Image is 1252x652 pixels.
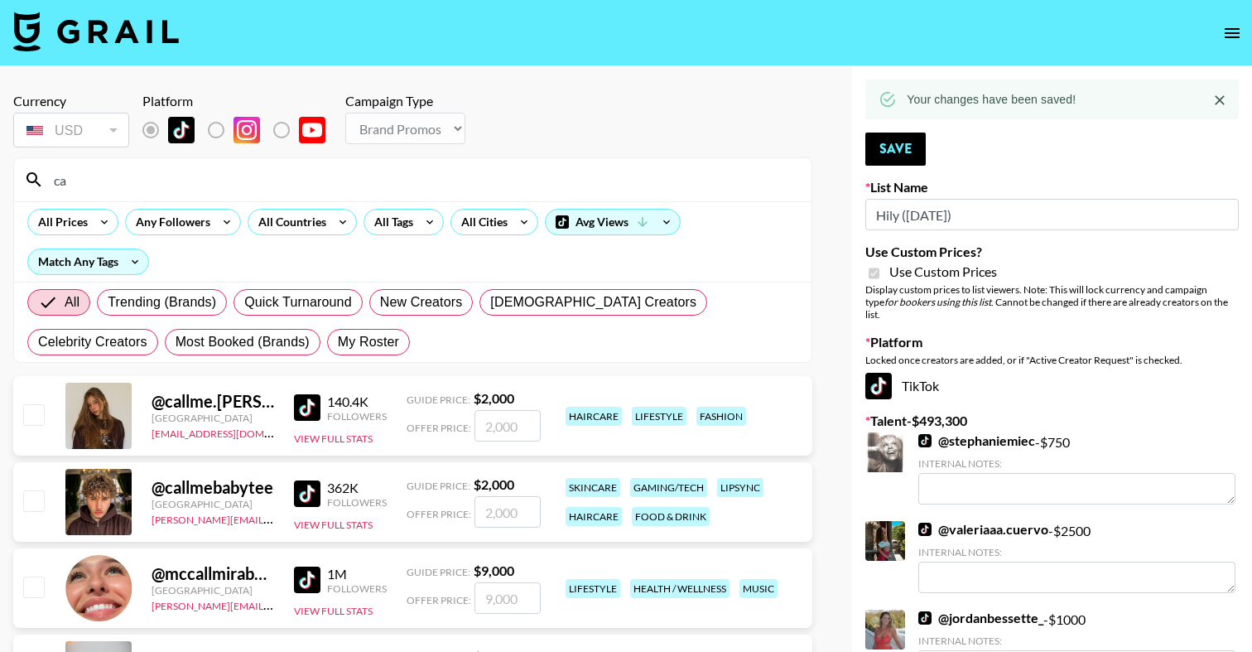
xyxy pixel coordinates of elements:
[865,283,1239,321] div: Display custom prices to list viewers. Note: This will lock currency and campaign type . Cannot b...
[152,412,274,424] div: [GEOGRAPHIC_DATA]
[13,12,179,51] img: Grail Talent
[632,407,686,426] div: lifestyle
[248,210,330,234] div: All Countries
[327,496,387,509] div: Followers
[338,332,399,352] span: My Roster
[38,332,147,352] span: Celebrity Creators
[566,407,622,426] div: haircare
[889,263,997,280] span: Use Custom Prices
[345,93,465,109] div: Campaign Type
[294,605,373,617] button: View Full Stats
[294,519,373,531] button: View Full Stats
[632,507,710,526] div: food & drink
[65,292,79,312] span: All
[152,391,274,412] div: @ callme.[PERSON_NAME]
[327,410,387,423] div: Followers
[918,521,1048,538] a: @valeriaaa.cuervo
[865,373,1239,399] div: TikTok
[327,566,387,582] div: 1M
[407,566,470,578] span: Guide Price:
[407,422,471,434] span: Offer Price:
[152,424,318,440] a: [EMAIL_ADDRESS][DOMAIN_NAME]
[1216,17,1249,50] button: open drawer
[474,390,514,406] strong: $ 2,000
[865,244,1239,260] label: Use Custom Prices?
[474,476,514,492] strong: $ 2,000
[380,292,463,312] span: New Creators
[884,296,991,308] em: for bookers using this list
[327,480,387,496] div: 362K
[918,457,1235,470] div: Internal Notes:
[327,582,387,595] div: Followers
[907,85,1076,114] div: Your changes have been saved!
[474,582,541,614] input: 9,000
[152,563,274,584] div: @ mccallmirabella
[865,179,1239,196] label: List Name
[142,113,339,147] div: List locked to TikTok.
[566,579,620,598] div: lifestyle
[108,292,216,312] span: Trending (Brands)
[126,210,214,234] div: Any Followers
[407,508,471,520] span: Offer Price:
[474,496,541,528] input: 2,000
[566,507,622,526] div: haircare
[13,93,129,109] div: Currency
[474,410,541,442] input: 2,000
[696,407,746,426] div: fashion
[1207,88,1232,113] button: Close
[327,394,387,410] div: 140.4K
[918,523,932,536] img: TikTok
[451,210,511,234] div: All Cities
[918,434,932,447] img: TikTok
[244,292,352,312] span: Quick Turnaround
[364,210,417,234] div: All Tags
[168,117,195,143] img: TikTok
[918,432,1035,449] a: @stephaniemiec
[28,249,148,274] div: Match Any Tags
[152,596,397,612] a: [PERSON_NAME][EMAIL_ADDRESS][DOMAIN_NAME]
[717,478,763,497] div: lipsync
[299,117,325,143] img: YouTube
[918,610,1043,626] a: @jordanbessette_
[294,567,320,593] img: TikTok
[13,109,129,151] div: Currency is locked to USD
[294,481,320,507] img: TikTok
[865,334,1239,350] label: Platform
[17,116,126,145] div: USD
[176,332,310,352] span: Most Booked (Brands)
[865,373,892,399] img: TikTok
[152,477,274,498] div: @ callmebabytee
[918,611,932,625] img: TikTok
[918,546,1235,558] div: Internal Notes:
[566,478,620,497] div: skincare
[28,210,91,234] div: All Prices
[865,354,1239,366] div: Locked once creators are added, or if "Active Creator Request" is checked.
[490,292,696,312] span: [DEMOGRAPHIC_DATA] Creators
[152,584,274,596] div: [GEOGRAPHIC_DATA]
[407,594,471,606] span: Offer Price:
[44,167,802,193] input: Search by User Name
[630,478,707,497] div: gaming/tech
[865,133,926,166] button: Save
[630,579,730,598] div: health / wellness
[294,432,373,445] button: View Full Stats
[918,635,1235,647] div: Internal Notes:
[474,563,514,578] strong: $ 9,000
[152,510,397,526] a: [PERSON_NAME][EMAIL_ADDRESS][DOMAIN_NAME]
[152,498,274,510] div: [GEOGRAPHIC_DATA]
[407,480,470,492] span: Guide Price:
[546,210,680,234] div: Avg Views
[865,413,1239,429] label: Talent - $ 493,300
[142,93,339,109] div: Platform
[294,394,320,421] img: TikTok
[918,432,1235,505] div: - $ 750
[739,579,778,598] div: music
[234,117,260,143] img: Instagram
[407,394,470,406] span: Guide Price:
[918,521,1235,593] div: - $ 2500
